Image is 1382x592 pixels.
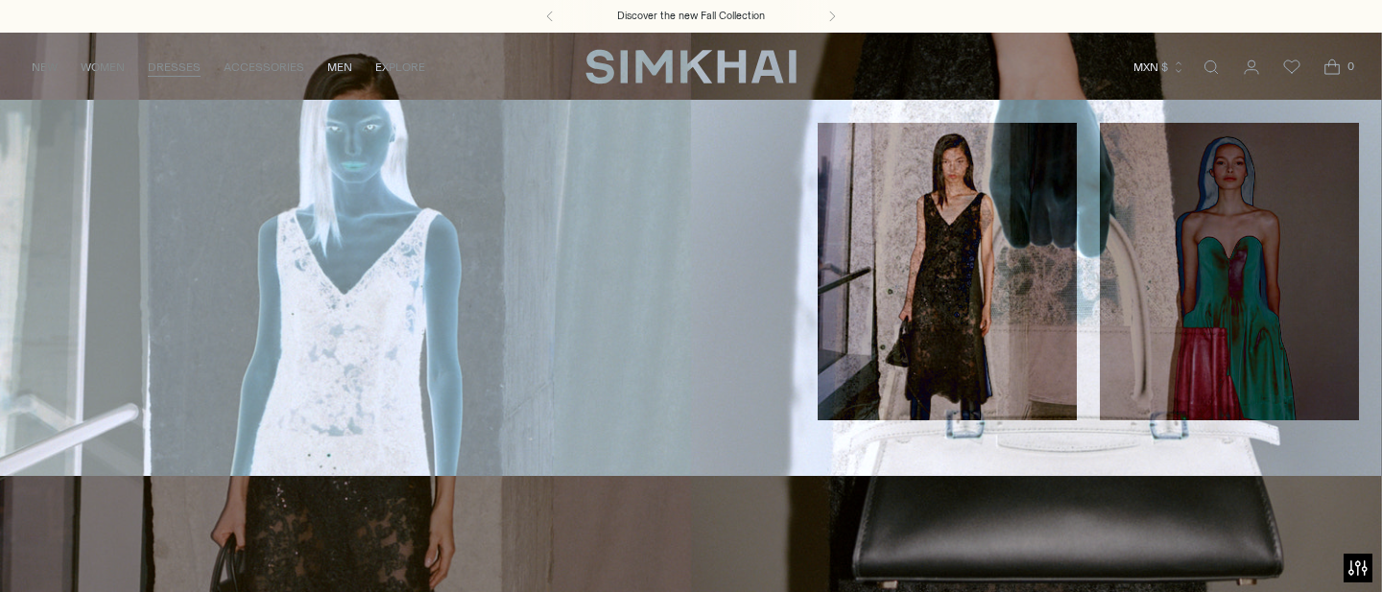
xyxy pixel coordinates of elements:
[1232,48,1271,86] a: Go to the account page
[1313,48,1351,86] a: Open cart modal
[224,46,304,88] a: ACCESSORIES
[1133,46,1185,88] button: MXN $
[81,46,125,88] a: WOMEN
[32,46,58,88] a: NEW
[375,46,425,88] a: EXPLORE
[1273,48,1311,86] a: Wishlist
[585,48,797,85] a: SIMKHAI
[1342,58,1359,75] span: 0
[148,46,201,88] a: DRESSES
[1192,48,1230,86] a: Open search modal
[327,46,352,88] a: MEN
[617,9,765,24] a: Discover the new Fall Collection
